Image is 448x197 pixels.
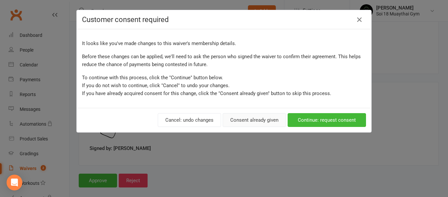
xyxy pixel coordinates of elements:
p: To continue with this process, click the "Continue" button below. If you do not wish to continue,... [82,74,366,97]
button: Cancel: undo changes [158,113,221,127]
button: Continue: request consent [288,113,366,127]
button: Consent already given [223,113,286,127]
div: Open Intercom Messenger [7,175,22,190]
p: It looks like you've made changes to this waiver's membership details. [82,39,366,47]
span: Customer consent required [82,15,169,24]
span: If you have already acquired consent for this change, click the "Consent already given" button to... [82,90,331,96]
button: Close [354,14,365,25]
p: Before these changes can be applied, we'll need to ask the person who signed the waiver to confir... [82,53,366,68]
